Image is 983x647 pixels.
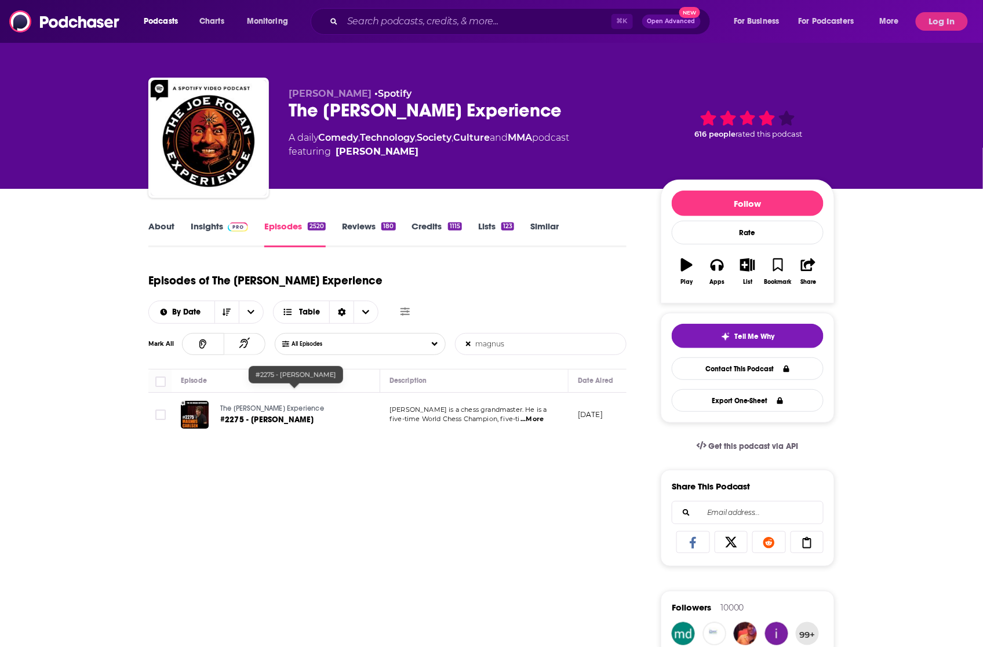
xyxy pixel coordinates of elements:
button: Follow [672,191,824,216]
div: 10000 [720,602,744,613]
span: • [374,88,412,99]
div: Bookmark [764,279,792,286]
button: open menu [726,12,794,31]
span: Toggle select row [155,410,166,420]
span: Tell Me Why [735,332,775,341]
div: Date Aired [578,374,613,388]
button: Apps [702,251,732,293]
div: Mark All [148,341,182,347]
button: Export One-Sheet [672,389,824,412]
img: iamvictor214 [765,622,788,645]
span: For Business [734,13,780,30]
div: 123 [501,222,514,231]
span: Table [299,308,320,316]
button: Play [672,251,702,293]
div: Share [800,279,816,286]
div: Rate [672,221,824,244]
span: rated this podcast [736,130,803,138]
button: open menu [239,12,303,31]
span: five-time World Chess Champion, five-ti [389,415,520,423]
span: The [PERSON_NAME] Experience [220,404,324,412]
h2: Choose List sort [148,301,264,324]
div: Search followers [672,501,824,524]
img: mindmingles [703,622,726,645]
div: 616 peoplerated this podcast [661,88,835,160]
span: , [358,132,360,143]
a: Share on Facebook [676,531,710,553]
span: ...More [520,415,544,424]
span: featuring [289,145,569,159]
img: Podchaser - Follow, Share and Rate Podcasts [9,10,121,32]
a: MMA [508,132,532,143]
span: #2275 - [PERSON_NAME] [220,415,314,425]
a: Society [417,132,452,143]
input: Email address... [682,502,814,524]
button: Choose View [273,301,379,324]
button: open menu [871,12,913,31]
a: Technology [360,132,415,143]
a: Contact This Podcast [672,357,824,380]
span: #2275 - [PERSON_NAME] [256,371,336,379]
a: Culture [453,132,490,143]
input: Search podcasts, credits, & more... [343,12,611,31]
a: Similar [530,221,559,247]
h3: Share This Podcast [672,481,751,492]
a: Share on X/Twitter [715,531,748,553]
div: Search podcasts, credits, & more... [322,8,722,35]
div: List [743,279,752,286]
div: Play [681,279,693,286]
span: More [879,13,899,30]
img: mdsorob711 [672,622,695,645]
span: [PERSON_NAME] [289,88,372,99]
button: open menu [791,12,871,31]
a: The [PERSON_NAME] Experience [220,404,358,414]
button: Open AdvancedNew [642,14,701,28]
span: and [490,132,508,143]
div: Sort Direction [329,301,354,323]
button: 99+ [796,622,819,645]
a: About [148,221,174,247]
a: Copy Link [791,531,824,553]
span: Open Advanced [647,19,696,24]
div: Description [389,374,427,388]
button: open menu [136,12,193,31]
span: Followers [672,602,711,613]
a: InsightsPodchaser Pro [191,221,248,247]
a: Spotify [378,88,412,99]
a: Share on Reddit [752,531,786,553]
span: For Podcasters [799,13,854,30]
div: 1115 [448,222,462,231]
a: Joe Rogan [336,145,418,159]
span: , [452,132,453,143]
div: Episode [181,374,207,388]
button: Choose List Listened [275,333,445,355]
button: open menu [149,308,214,316]
a: Get this podcast via API [687,432,808,460]
span: By Date [173,308,205,316]
div: 180 [381,222,395,231]
a: #2275 - [PERSON_NAME] [220,414,358,426]
a: Charts [192,12,231,31]
span: , [415,132,417,143]
span: Get this podcast via API [709,441,799,451]
button: List [733,251,763,293]
span: ⌘ K [611,14,633,29]
span: Charts [199,13,224,30]
a: Comedy [318,132,358,143]
h1: Episodes of The [PERSON_NAME] Experience [148,273,383,288]
button: Sort Direction [214,301,239,323]
span: Monitoring [247,13,288,30]
button: Share [793,251,824,293]
div: A daily podcast [289,131,569,159]
img: The Joe Rogan Experience [151,80,267,196]
span: [PERSON_NAME] is a chess grandmaster. He is a [389,405,547,414]
img: Podchaser Pro [228,222,248,232]
img: dikshant12 [734,622,757,645]
button: open menu [239,301,263,323]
